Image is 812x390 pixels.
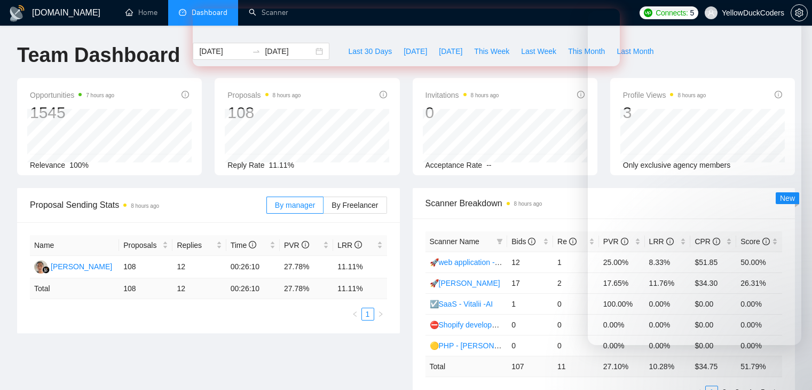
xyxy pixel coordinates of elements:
[791,4,808,21] button: setting
[349,308,361,321] li: Previous Page
[30,278,119,299] td: Total
[374,308,387,321] button: right
[494,233,505,249] span: filter
[125,8,157,17] a: homeHome
[791,9,807,17] span: setting
[284,241,309,249] span: PVR
[131,203,159,209] time: 8 hours ago
[507,335,553,356] td: 0
[599,356,645,377] td: 27.10 %
[332,201,378,209] span: By Freelancer
[507,293,553,314] td: 1
[588,11,801,345] iframe: Intercom live chat
[273,92,301,98] time: 8 hours ago
[30,89,114,102] span: Opportunities
[514,201,542,207] time: 8 hours ago
[34,262,112,270] a: JS[PERSON_NAME]
[249,241,256,248] span: info-circle
[177,239,214,251] span: Replies
[690,7,695,19] span: 5
[425,356,508,377] td: Total
[644,9,652,17] img: upwork-logo.png
[17,43,180,68] h1: Team Dashboard
[30,198,266,212] span: Proposal Sending Stats
[507,356,553,377] td: 107
[354,241,362,248] span: info-circle
[275,201,315,209] span: By manager
[34,260,48,274] img: JS
[471,92,499,98] time: 8 hours ago
[599,335,645,356] td: 0.00%
[553,293,599,314] td: 0
[553,335,599,356] td: 0
[333,256,387,278] td: 11.11%
[553,252,599,272] td: 1
[507,314,553,335] td: 0
[51,261,112,272] div: [PERSON_NAME]
[119,278,172,299] td: 108
[425,197,783,210] span: Scanner Breakdown
[425,103,499,123] div: 0
[577,91,585,98] span: info-circle
[349,308,361,321] button: left
[507,252,553,272] td: 12
[361,308,374,321] li: 1
[380,91,387,98] span: info-circle
[172,278,226,299] td: 12
[569,238,577,245] span: info-circle
[119,235,172,256] th: Proposals
[227,89,301,102] span: Proposals
[511,237,535,246] span: Bids
[269,161,294,169] span: 11.11%
[30,235,119,256] th: Name
[425,161,483,169] span: Acceptance Rate
[227,161,264,169] span: Reply Rate
[486,161,491,169] span: --
[690,335,736,356] td: $0.00
[377,311,384,317] span: right
[496,238,503,245] span: filter
[352,311,358,317] span: left
[430,341,616,350] a: 🟡PHP - [PERSON_NAME] - noWP and Woocommerce
[430,300,493,308] a: ☑️SaaS - Vitalii -AI
[30,103,114,123] div: 1545
[430,237,479,246] span: Scanner Name
[9,5,26,22] img: logo
[430,279,500,287] a: 🚀[PERSON_NAME]
[791,9,808,17] a: setting
[226,278,280,299] td: 00:26:10
[374,308,387,321] li: Next Page
[30,161,65,169] span: Relevance
[553,356,599,377] td: 11
[337,241,362,249] span: LRR
[553,314,599,335] td: 0
[425,89,499,102] span: Invitations
[123,239,160,251] span: Proposals
[736,356,782,377] td: 51.79 %
[528,238,535,245] span: info-circle
[302,241,309,248] span: info-circle
[69,161,89,169] span: 100%
[557,237,577,246] span: Re
[119,256,172,278] td: 108
[333,278,387,299] td: 11.11 %
[227,103,301,123] div: 108
[736,335,782,356] td: 0.00%
[553,272,599,293] td: 2
[656,7,688,19] span: Connects:
[645,335,691,356] td: 0.00%
[507,272,553,293] td: 17
[172,235,226,256] th: Replies
[42,266,50,274] img: gigradar-bm.png
[249,8,288,17] a: searchScanner
[179,9,186,16] span: dashboard
[226,256,280,278] td: 00:26:10
[86,92,114,98] time: 7 hours ago
[182,91,189,98] span: info-circle
[362,308,374,320] a: 1
[193,9,620,66] iframe: Intercom live chat баннер
[280,256,333,278] td: 27.78%
[192,8,227,17] span: Dashboard
[707,9,715,17] span: user
[280,278,333,299] td: 27.78 %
